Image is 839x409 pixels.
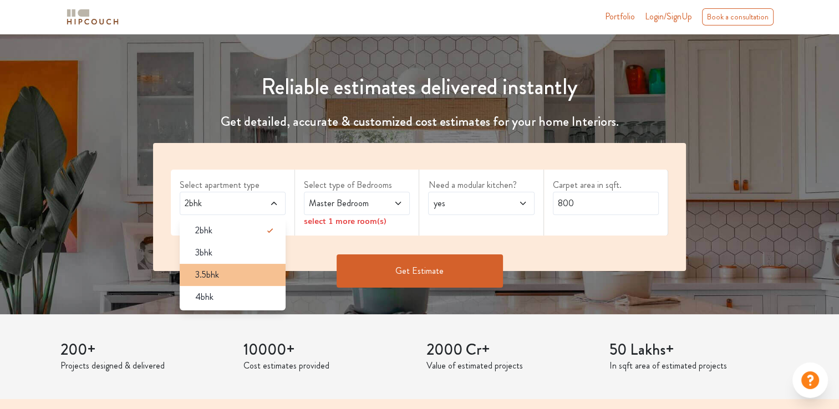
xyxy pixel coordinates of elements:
span: yes [431,197,503,210]
label: Select type of Bedrooms [304,178,410,192]
div: Book a consultation [702,8,774,25]
span: 2bhk [182,197,255,210]
a: Portfolio [605,10,635,23]
p: In sqft area of estimated projects [609,359,779,372]
input: Enter area sqft [553,192,659,215]
label: Need a modular kitchen? [428,178,534,192]
p: Value of estimated projects [426,359,596,372]
p: Projects designed & delivered [60,359,230,372]
h3: 2000 Cr+ [426,341,596,360]
img: logo-horizontal.svg [65,7,120,27]
h3: 10000+ [243,341,413,360]
span: 2bhk [195,224,212,237]
label: Select apartment type [180,178,286,192]
span: Login/SignUp [645,10,692,23]
h1: Reliable estimates delivered instantly [146,74,693,100]
span: 4bhk [195,290,213,304]
span: 3.5bhk [195,268,219,282]
label: Carpet area in sqft. [553,178,659,192]
button: Get Estimate [337,254,503,288]
h3: 200+ [60,341,230,360]
h4: Get detailed, accurate & customized cost estimates for your home Interiors. [146,114,693,130]
span: 3bhk [195,246,212,259]
p: Cost estimates provided [243,359,413,372]
span: logo-horizontal.svg [65,4,120,29]
div: select 1 more room(s) [304,215,410,227]
h3: 50 Lakhs+ [609,341,779,360]
span: Master Bedroom [307,197,379,210]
